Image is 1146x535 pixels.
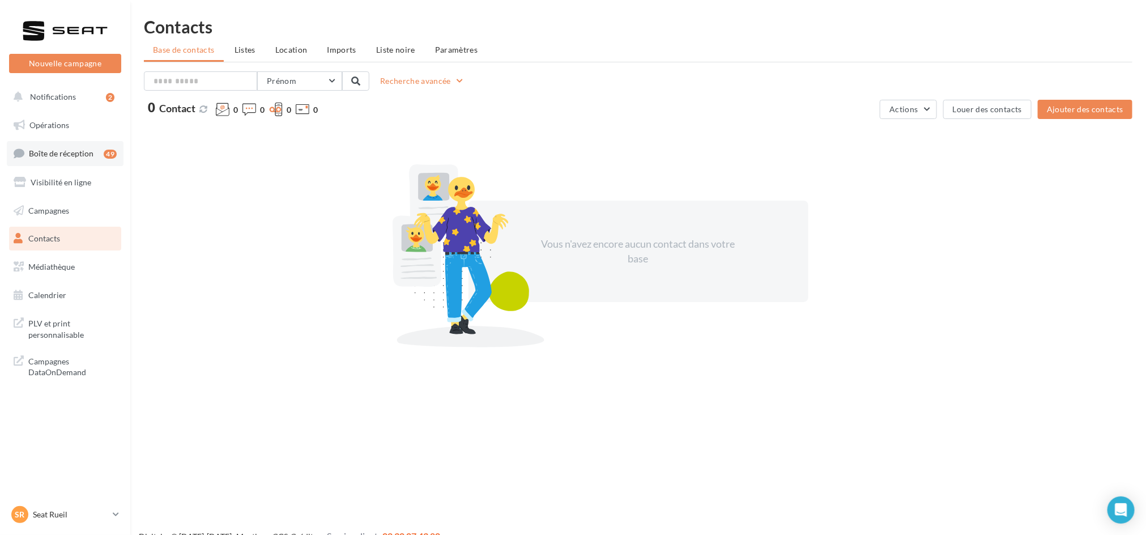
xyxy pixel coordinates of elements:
[233,104,238,116] span: 0
[943,100,1032,119] button: Louer des contacts
[28,205,69,215] span: Campagnes
[435,45,478,54] span: Paramètres
[29,120,69,130] span: Opérations
[104,150,117,159] div: 49
[7,199,123,223] a: Campagnes
[159,102,195,114] span: Contact
[257,71,342,91] button: Prénom
[267,76,296,86] span: Prénom
[28,354,117,378] span: Campagnes DataOnDemand
[15,509,25,520] span: SR
[148,101,155,114] span: 0
[28,233,60,243] span: Contacts
[30,92,76,101] span: Notifications
[880,100,936,119] button: Actions
[31,177,91,187] span: Visibilité en ligne
[7,85,119,109] button: Notifications 2
[260,104,265,116] span: 0
[144,18,1132,35] h1: Contacts
[889,104,918,114] span: Actions
[7,349,123,383] a: Campagnes DataOnDemand
[9,54,121,73] button: Nouvelle campagne
[376,74,469,88] button: Recherche avancée
[28,262,75,271] span: Médiathèque
[33,509,108,520] p: Seat Rueil
[7,311,123,345] a: PLV et print personnalisable
[7,113,123,137] a: Opérations
[235,45,255,54] span: Listes
[376,45,415,54] span: Liste noire
[1107,496,1135,524] div: Open Intercom Messenger
[313,104,318,116] span: 0
[7,255,123,279] a: Médiathèque
[7,141,123,165] a: Boîte de réception49
[9,504,121,525] a: SR Seat Rueil
[28,316,117,340] span: PLV et print personnalisable
[7,227,123,250] a: Contacts
[7,171,123,194] a: Visibilité en ligne
[29,148,93,158] span: Boîte de réception
[28,290,66,300] span: Calendrier
[275,45,308,54] span: Location
[327,45,356,54] span: Imports
[7,283,123,307] a: Calendrier
[106,93,114,102] div: 2
[541,237,736,266] div: Vous n'avez encore aucun contact dans votre base
[1038,100,1132,119] button: Ajouter des contacts
[287,104,291,116] span: 0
